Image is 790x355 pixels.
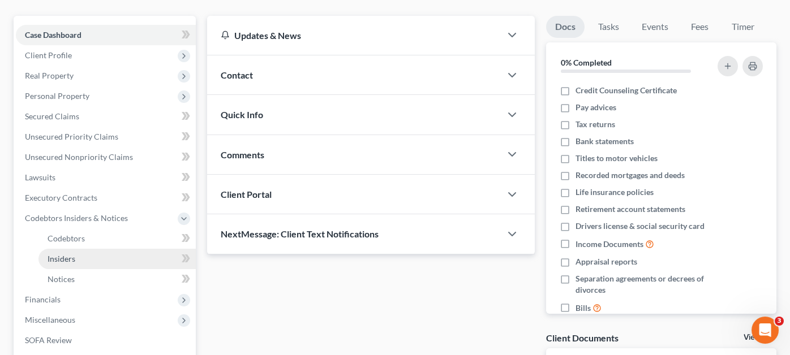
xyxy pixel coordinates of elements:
[775,317,784,326] span: 3
[221,228,379,239] span: NextMessage: Client Text Notifications
[25,71,74,80] span: Real Property
[16,147,196,167] a: Unsecured Nonpriority Claims
[38,269,196,289] a: Notices
[576,256,637,267] span: Appraisal reports
[16,167,196,188] a: Lawsuits
[25,295,61,304] span: Financials
[576,85,677,96] span: Credit Counseling Certificate
[25,335,72,345] span: SOFA Review
[576,136,634,147] span: Bank statements
[38,249,196,269] a: Insiders
[16,127,196,147] a: Unsecured Priority Claims
[16,330,196,350] a: SOFA Review
[744,334,772,341] a: View All
[682,16,718,38] a: Fees
[48,254,75,263] span: Insiders
[221,189,272,200] span: Client Portal
[25,152,133,162] span: Unsecured Nonpriority Claims
[221,149,264,160] span: Comments
[576,102,616,113] span: Pay advices
[561,58,612,67] strong: 0% Completed
[48,274,75,284] span: Notices
[16,106,196,127] a: Secured Claims
[723,16,763,38] a: Timer
[25,132,118,141] span: Unsecured Priority Claims
[25,315,75,324] span: Miscellaneous
[25,172,55,182] span: Lawsuits
[25,91,89,101] span: Personal Property
[576,187,654,198] span: Life insurance policies
[589,16,628,38] a: Tasks
[576,119,615,130] span: Tax returns
[546,332,619,344] div: Client Documents
[25,50,72,60] span: Client Profile
[25,193,97,202] span: Executory Contracts
[576,302,591,314] span: Bills
[546,16,585,38] a: Docs
[48,233,85,243] span: Codebtors
[38,228,196,249] a: Codebtors
[221,29,487,41] div: Updates & News
[576,273,710,296] span: Separation agreements or decrees of divorces
[25,213,128,223] span: Codebtors Insiders & Notices
[16,25,196,45] a: Case Dashboard
[633,16,677,38] a: Events
[576,153,658,164] span: Titles to motor vehicles
[576,204,685,215] span: Retirement account statements
[576,220,705,232] span: Drivers license & social security card
[752,317,779,344] iframe: Intercom live chat
[221,109,263,120] span: Quick Info
[576,170,685,181] span: Recorded mortgages and deeds
[221,70,253,80] span: Contact
[25,111,79,121] span: Secured Claims
[16,188,196,208] a: Executory Contracts
[25,30,81,40] span: Case Dashboard
[576,239,643,250] span: Income Documents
